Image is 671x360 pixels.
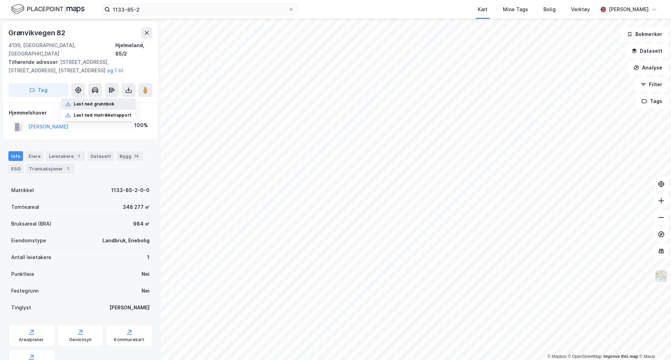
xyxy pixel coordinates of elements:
[609,5,649,14] div: [PERSON_NAME]
[8,59,60,65] span: Tilhørende adresser:
[8,164,23,174] div: ESG
[11,253,51,262] div: Antall leietakere
[547,354,567,359] a: Mapbox
[621,27,668,41] button: Bokmerker
[503,5,528,14] div: Mine Tags
[46,151,85,161] div: Leietakere
[604,354,638,359] a: Improve this map
[11,203,39,211] div: Tomteareal
[110,4,288,15] input: Søk på adresse, matrikkel, gårdeiere, leietakere eller personer
[74,112,131,118] div: Last ned matrikkelrapport
[543,5,556,14] div: Bolig
[74,101,114,107] div: Last ned grunnbok
[134,121,148,130] div: 100%
[142,287,150,295] div: Nei
[11,220,51,228] div: Bruksareal (BRA)
[133,220,150,228] div: 984 ㎡
[626,44,668,58] button: Datasett
[478,5,488,14] div: Kart
[88,151,114,161] div: Datasett
[8,83,68,97] button: Tag
[114,337,144,343] div: Kommunekart
[26,151,43,161] div: Eiere
[133,153,140,160] div: 14
[142,270,150,278] div: Nei
[628,61,668,75] button: Analyse
[26,164,74,174] div: Transaksjoner
[8,41,115,58] div: 4139, [GEOGRAPHIC_DATA], [GEOGRAPHIC_DATA]
[636,326,671,360] iframe: Chat Widget
[8,151,23,161] div: Info
[9,109,152,117] div: Hjemmelshaver
[8,58,147,75] div: [STREET_ADDRESS], [STREET_ADDRESS], [STREET_ADDRESS]
[568,354,602,359] a: OpenStreetMap
[11,3,85,15] img: logo.f888ab2527a4732fd821a326f86c7f29.svg
[636,94,668,108] button: Tags
[115,41,152,58] div: Hjelmeland, 85/2
[109,303,150,312] div: [PERSON_NAME]
[69,337,92,343] div: Geoinnsyn
[64,165,71,172] div: 1
[636,326,671,360] div: Kontrollprogram for chat
[11,303,31,312] div: Tinglyst
[655,270,668,283] img: Z
[75,153,82,160] div: 1
[123,203,150,211] div: 348 277 ㎡
[8,27,67,38] div: Grønvikvegen 82
[111,186,150,194] div: 1133-85-2-0-0
[11,236,46,245] div: Eiendomstype
[117,151,143,161] div: Bygg
[147,253,150,262] div: 1
[571,5,590,14] div: Verktøy
[11,270,34,278] div: Punktleie
[11,287,38,295] div: Festegrunn
[11,186,34,194] div: Matrikkel
[635,78,668,91] button: Filter
[19,337,44,343] div: Arealplaner
[102,236,150,245] div: Landbruk, Enebolig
